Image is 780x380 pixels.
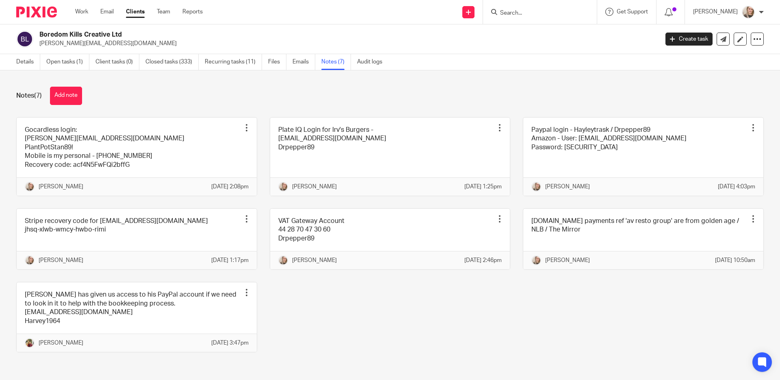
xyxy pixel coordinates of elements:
button: Add note [50,87,82,105]
a: Notes (7) [321,54,351,70]
a: Email [100,8,114,16]
h2: Boredom Kills Creative Ltd [39,31,531,39]
a: Files [268,54,286,70]
p: [DATE] 2:08pm [211,183,249,191]
img: svg%3E [16,31,33,48]
img: IMG_7594.jpg [25,182,35,192]
h1: Notes [16,92,42,100]
p: [DATE] 1:25pm [464,183,502,191]
p: [PERSON_NAME] [292,183,337,191]
a: Client tasks (0) [95,54,139,70]
a: Recurring tasks (11) [205,54,262,70]
p: [PERSON_NAME] [545,256,590,264]
p: [DATE] 4:03pm [718,183,755,191]
p: [DATE] 3:47pm [211,339,249,347]
img: IMG_7594.jpg [742,6,755,19]
img: Pixie [16,7,57,17]
span: Get Support [617,9,648,15]
a: Reports [182,8,203,16]
p: [PERSON_NAME] [292,256,337,264]
p: [PERSON_NAME] [39,183,83,191]
p: [PERSON_NAME] [545,183,590,191]
a: Audit logs [357,54,388,70]
a: Emails [292,54,315,70]
p: [DATE] 1:17pm [211,256,249,264]
p: [DATE] 2:46pm [464,256,502,264]
img: IMG_7594.jpg [25,256,35,265]
a: Details [16,54,40,70]
a: Closed tasks (333) [145,54,199,70]
p: [PERSON_NAME] [693,8,738,16]
a: Create task [665,33,713,46]
input: Search [499,10,572,17]
p: [PERSON_NAME] [39,256,83,264]
p: [PERSON_NAME] [39,339,83,347]
img: IMG_7594.jpg [531,182,541,192]
img: IMG_0805%20copy%202.jpeg [25,338,35,348]
span: (7) [34,92,42,99]
a: Work [75,8,88,16]
img: IMG_7594.jpg [278,182,288,192]
a: Clients [126,8,145,16]
img: IMG_7594.jpg [531,256,541,265]
a: Team [157,8,170,16]
p: [PERSON_NAME][EMAIL_ADDRESS][DOMAIN_NAME] [39,39,653,48]
a: Open tasks (1) [46,54,89,70]
img: IMG_7594.jpg [278,256,288,265]
p: [DATE] 10:50am [715,256,755,264]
